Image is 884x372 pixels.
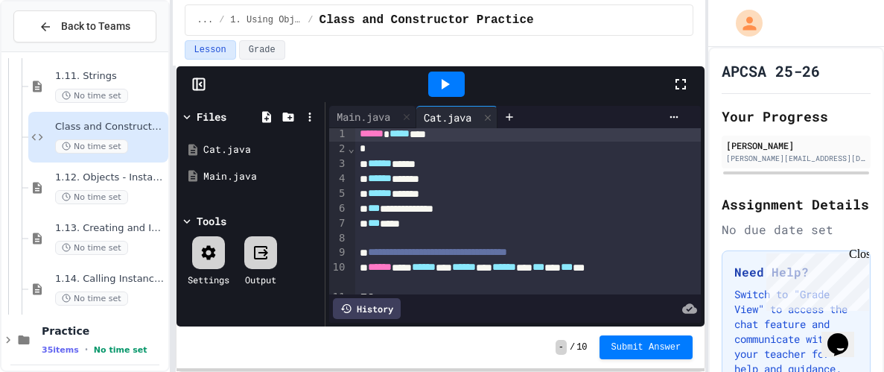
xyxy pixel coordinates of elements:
[203,169,319,184] div: Main.java
[726,153,866,164] div: [PERSON_NAME][EMAIL_ADDRESS][DOMAIN_NAME]
[329,106,416,128] div: Main.java
[55,121,165,133] span: Class and Constructor Practice
[726,139,866,152] div: [PERSON_NAME]
[94,345,147,355] span: No time set
[329,216,348,231] div: 7
[329,127,348,142] div: 1
[576,341,587,353] span: 10
[188,273,229,286] div: Settings
[570,341,575,353] span: /
[329,186,348,201] div: 5
[219,14,224,26] span: /
[329,157,348,171] div: 3
[821,312,869,357] iframe: chat widget
[239,40,285,60] button: Grade
[329,260,348,290] div: 10
[197,109,226,124] div: Files
[55,70,165,83] span: 1.11. Strings
[333,298,401,319] div: History
[230,14,302,26] span: 1. Using Objects and Methods
[760,248,869,311] iframe: chat widget
[42,324,165,338] span: Practice
[416,106,497,128] div: Cat.java
[347,291,354,303] span: Fold line
[347,142,354,154] span: Fold line
[722,60,820,81] h1: APCSA 25-26
[13,10,156,42] button: Back to Teams
[734,263,858,281] h3: Need Help?
[416,110,479,125] div: Cat.java
[61,19,130,34] span: Back to Teams
[55,222,165,235] span: 1.13. Creating and Initializing Objects: Constructors
[55,241,128,255] span: No time set
[197,213,226,229] div: Tools
[55,139,128,154] span: No time set
[185,40,236,60] button: Lesson
[720,6,766,40] div: My Account
[55,190,128,204] span: No time set
[329,231,348,246] div: 8
[722,106,871,127] h2: Your Progress
[329,171,348,186] div: 4
[329,201,348,216] div: 6
[55,171,165,184] span: 1.12. Objects - Instances of Classes
[55,291,128,306] span: No time set
[722,221,871,239] div: No due date set
[329,245,348,260] div: 9
[55,273,165,286] span: 1.14. Calling Instance Methods
[6,6,103,95] div: Chat with us now!Close
[55,89,128,103] span: No time set
[329,290,348,305] div: 11
[203,142,319,157] div: Cat.java
[85,344,88,356] span: •
[245,273,276,286] div: Output
[722,194,871,215] h2: Assignment Details
[329,109,398,124] div: Main.java
[42,345,79,355] span: 35 items
[308,14,313,26] span: /
[611,341,681,353] span: Submit Answer
[319,11,534,29] span: Class and Constructor Practice
[600,335,693,359] button: Submit Answer
[329,142,348,157] div: 2
[197,14,214,26] span: ...
[556,340,567,355] span: -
